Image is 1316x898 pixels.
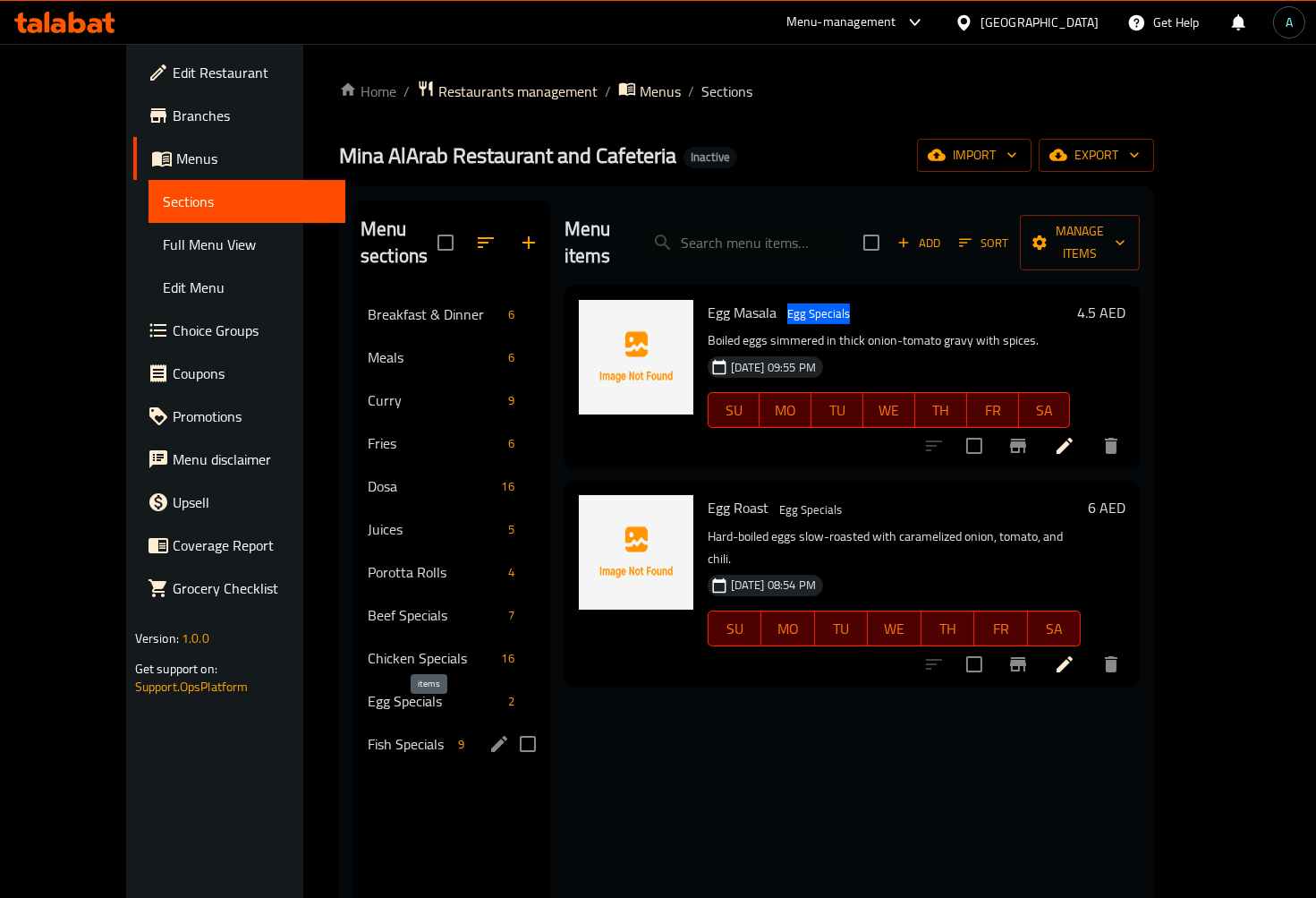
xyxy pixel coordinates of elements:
a: Upsell [133,481,346,524]
span: Branches [173,105,332,126]
span: Get support on: [135,657,217,680]
button: Branch-specific-item [997,424,1040,467]
span: Breakfast & Dinner [368,304,501,325]
span: Version: [135,627,179,650]
button: SA [1028,611,1082,646]
button: TU [811,392,863,428]
button: export [1039,139,1154,172]
span: WE [875,616,914,642]
span: Add [895,233,943,253]
div: items [501,561,522,583]
span: Egg Roast [708,494,768,521]
button: Manage items [1020,215,1140,270]
a: Branches [133,94,346,137]
span: 7 [501,607,522,624]
span: Add item [890,229,947,257]
span: Select to update [955,427,993,465]
li: / [403,81,410,102]
img: Egg Roast [579,495,693,610]
img: Egg Masala [579,300,693,415]
div: Menu-management [786,12,896,33]
span: 5 [501,521,522,538]
button: FR [967,392,1019,428]
div: Egg Specials [780,304,857,325]
span: Restaurants management [438,81,598,102]
div: Breakfast & Dinner6 [353,293,550,336]
h2: Menu sections [361,216,437,269]
span: Sort items [947,229,1020,257]
div: items [501,604,522,626]
div: Fries6 [353,422,550,465]
button: Branch-specific-item [997,643,1040,686]
a: Grocery Checklist [133,567,346,610]
div: Fish Specials9edit [353,723,550,765]
span: 6 [501,306,522,323]
span: Meals [368,346,501,368]
span: Choice Groups [173,320,332,341]
a: Edit Menu [149,266,346,309]
span: TU [819,398,856,423]
span: TH [929,616,968,642]
div: Beef Specials7 [353,594,550,637]
span: Select all sections [427,224,464,261]
h6: 6 AED [1088,495,1125,520]
span: 4 [501,564,522,581]
a: Full Menu View [149,223,346,266]
span: Fish Specials [368,733,451,755]
span: Sort sections [464,221,507,264]
span: Porotta Rolls [368,561,501,583]
span: Chicken Specials [368,647,495,669]
a: Menus [618,80,681,103]
span: Edit Menu [163,277,332,298]
span: 9 [501,392,522,409]
span: SU [716,398,753,423]
div: Inactive [683,147,737,168]
nav: breadcrumb [339,80,1154,103]
h6: 4.5 AED [1077,300,1125,325]
h2: Menu items [565,216,617,269]
button: SU [708,611,761,646]
a: Edit menu item [1054,654,1075,675]
span: FR [981,616,1021,642]
div: items [501,518,522,540]
a: Edit menu item [1054,435,1075,457]
a: Edit Restaurant [133,51,346,94]
span: 9 [451,736,471,753]
div: Juices5 [353,508,550,551]
button: MO [760,392,811,428]
a: Choice Groups [133,309,346,352]
span: 2 [501,693,522,710]
span: TU [822,616,862,642]
div: items [501,346,522,368]
span: 6 [501,349,522,366]
span: Grocery Checklist [173,577,332,599]
button: WE [868,611,921,646]
span: Promotions [173,406,332,427]
button: TU [815,611,869,646]
button: TH [921,611,975,646]
span: FR [974,398,1012,423]
span: Coverage Report [173,535,332,556]
span: TH [922,398,960,423]
span: export [1053,144,1140,167]
span: Select to update [955,646,993,683]
a: Menu disclaimer [133,438,346,481]
span: SU [716,616,754,642]
span: Full Menu View [163,234,332,255]
span: import [931,144,1017,167]
div: Dosa16 [353,465,550,508]
span: Inactive [683,150,737,165]
a: Support.OpsPlatform [135,675,249,698]
span: Manage items [1034,220,1125,265]
span: Dosa [368,475,495,497]
span: Upsell [173,492,332,513]
button: SU [708,392,760,428]
a: Home [339,81,396,102]
span: 1.0.0 [182,627,209,650]
a: Restaurants management [417,80,598,103]
span: Coupons [173,363,332,384]
span: Sort [959,233,1008,253]
span: WE [870,398,908,423]
a: Sections [149,180,346,223]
